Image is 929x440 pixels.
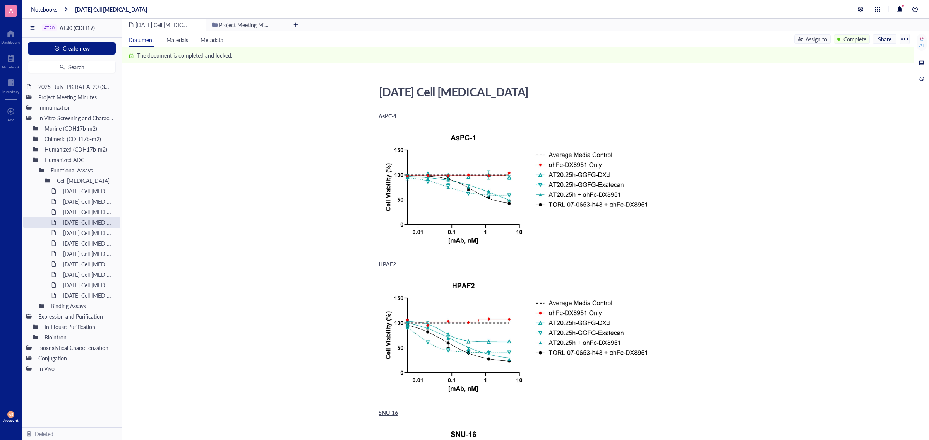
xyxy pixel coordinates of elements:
div: Assign to [806,35,827,43]
div: Notebook [2,65,20,69]
div: Project Meeting Minutes [35,92,117,102]
div: Dashboard [1,40,21,44]
a: [DATE] Cell [MEDICAL_DATA] [75,6,147,13]
div: Chimeric (CDH17b-m2) [41,133,117,144]
div: [DATE] Cell [MEDICAL_DATA] (MMAE) [60,269,117,280]
div: In Vitro Screening and Characterization [35,113,117,123]
span: Metadata [201,36,223,44]
div: AT20 [44,25,55,31]
span: SNU-16 [379,409,398,416]
span: Search [68,64,84,70]
span: AT20 (CDH17) [60,24,95,32]
span: AE [9,413,13,416]
span: Document [129,36,154,44]
div: The document is completed and locked. [137,51,232,60]
div: [DATE] Cell [MEDICAL_DATA] [60,206,117,217]
div: Account [3,418,19,423]
span: Materials [166,36,188,44]
div: Biointron [41,332,117,343]
div: Conjugation [35,353,117,363]
button: Search [28,61,116,73]
span: A [9,6,13,15]
div: [DATE] Cell [MEDICAL_DATA] (MMAE) [60,280,117,290]
div: Functional Assays [47,165,117,176]
img: genemod-experiment-image [379,276,654,398]
div: Expression and Purification [35,311,117,322]
div: [DATE] Cell [MEDICAL_DATA] [60,196,117,207]
div: Add [7,118,15,122]
div: Bioanalytical Characterization [35,342,117,353]
div: Binding Assays [47,300,117,311]
span: HPAF2 [379,260,396,268]
div: Humanized ADC [41,154,117,165]
div: In-House Purification [41,321,117,332]
div: Inventory [2,89,19,94]
div: 2025- July- PK RAT AT20 (3mg/kg; 6mg/kg & 9mg/kg) [35,81,117,92]
div: Murine (CDH17b-m2) [41,123,117,134]
button: Share [873,34,896,44]
div: [DATE] Cell [MEDICAL_DATA] [60,217,117,228]
div: In Vivo [35,363,117,374]
div: [DATE] Cell [MEDICAL_DATA] [60,290,117,301]
div: AI [919,42,924,48]
a: Notebooks [31,6,57,13]
div: [DATE] Cell [MEDICAL_DATA] [60,248,117,259]
div: [DATE] Cell [MEDICAL_DATA] [60,227,117,238]
div: [DATE] Cell [MEDICAL_DATA] (MMAE) [60,259,117,269]
span: Share [878,36,891,43]
span: AsPC-1 [379,112,397,120]
div: [DATE] Cell [MEDICAL_DATA] [60,186,117,196]
button: Create new [28,42,116,55]
span: Create new [63,45,90,51]
img: genemod-experiment-image [379,128,654,250]
div: [DATE] Cell [MEDICAL_DATA] [375,82,651,101]
a: Notebook [2,52,20,69]
div: Deleted [35,430,53,438]
div: Humanized (CDH17b-m2) [41,144,117,155]
div: Cell [MEDICAL_DATA] [53,175,117,186]
div: Immunization [35,102,117,113]
a: Dashboard [1,27,21,44]
div: [DATE] Cell [MEDICAL_DATA] [60,238,117,249]
div: Complete [843,35,866,43]
a: Inventory [2,77,19,94]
